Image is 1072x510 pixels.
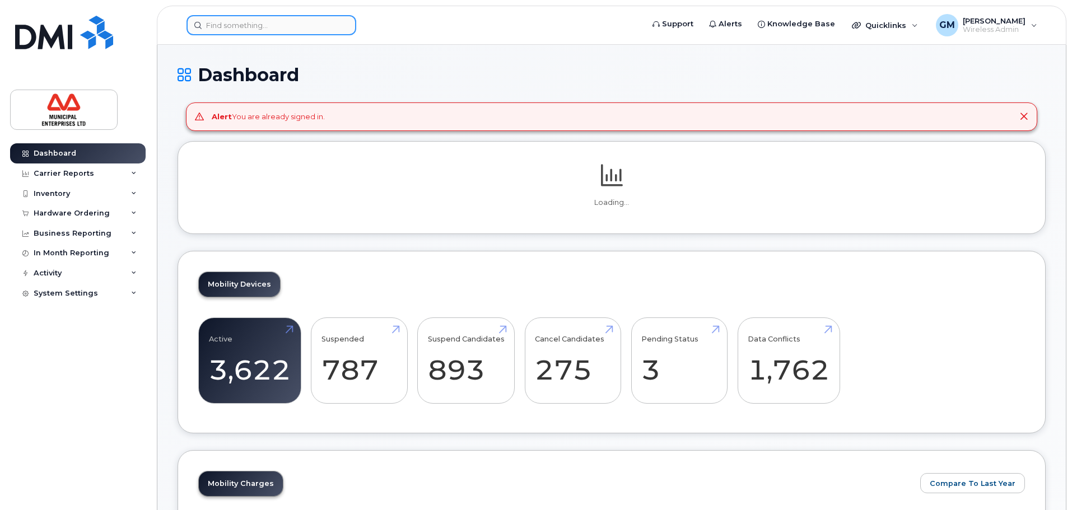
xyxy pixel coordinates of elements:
button: Compare To Last Year [920,473,1025,493]
a: Pending Status 3 [641,324,717,397]
strong: Alert [212,112,232,121]
a: Active 3,622 [209,324,291,397]
div: You are already signed in. [212,111,325,122]
a: Cancel Candidates 275 [535,324,610,397]
a: Mobility Charges [199,471,283,496]
a: Suspend Candidates 893 [428,324,505,397]
h1: Dashboard [178,65,1046,85]
span: Compare To Last Year [930,478,1015,489]
a: Data Conflicts 1,762 [748,324,829,397]
a: Mobility Devices [199,272,280,297]
p: Loading... [198,198,1025,208]
a: Suspended 787 [321,324,397,397]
